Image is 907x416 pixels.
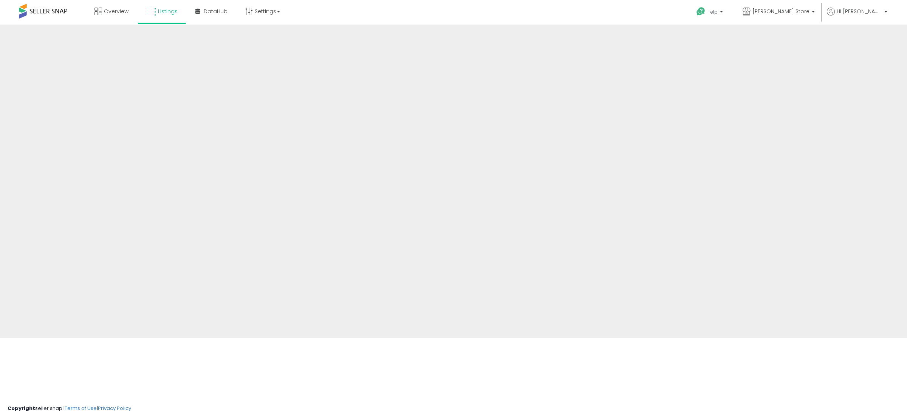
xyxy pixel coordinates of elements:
[827,8,887,25] a: Hi [PERSON_NAME]
[837,8,882,15] span: Hi [PERSON_NAME]
[707,9,718,15] span: Help
[696,7,706,16] i: Get Help
[752,8,809,15] span: [PERSON_NAME] Store
[204,8,228,15] span: DataHub
[158,8,178,15] span: Listings
[690,1,731,25] a: Help
[104,8,128,15] span: Overview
